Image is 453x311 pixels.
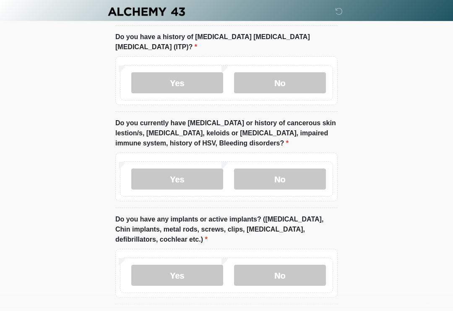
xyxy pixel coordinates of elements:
[131,265,223,286] label: Yes
[234,265,326,286] label: No
[115,214,338,245] label: Do you have any implants or active implants? ([MEDICAL_DATA], Chin implants, metal rods, screws, ...
[131,72,223,93] label: Yes
[234,169,326,190] label: No
[115,118,338,148] label: Do you currently have [MEDICAL_DATA] or history of cancerous skin lestion/s, [MEDICAL_DATA], kelo...
[115,32,338,52] label: Do you have a history of [MEDICAL_DATA] [MEDICAL_DATA] [MEDICAL_DATA] (ITP)?
[131,169,223,190] label: Yes
[107,6,186,17] img: Alchemy 43 Logo
[234,72,326,93] label: No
